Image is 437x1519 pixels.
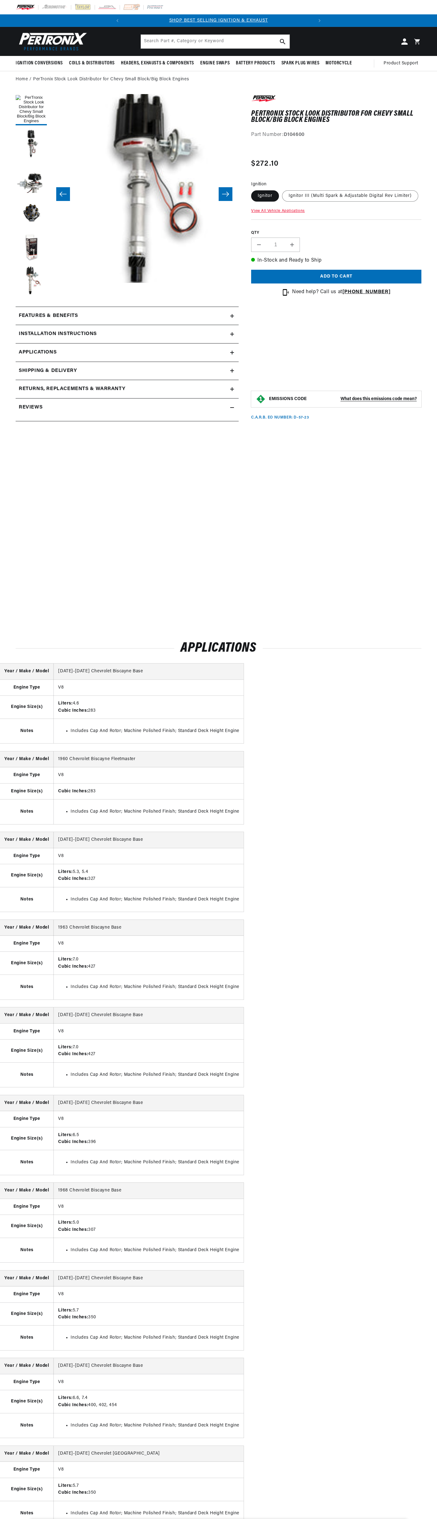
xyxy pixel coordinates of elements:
[58,1052,88,1056] strong: Cubic Inches:
[71,1247,239,1254] li: Includes Cap And Rotor; Machine Polished Finish; Standard Deck Height Engine
[58,1308,72,1313] strong: Liters:
[236,60,275,67] span: Battery Products
[342,289,390,294] strong: [PHONE_NUMBER]
[54,1199,244,1215] td: V8
[251,415,309,420] p: C.A.R.B. EO Number: D-57-23
[197,56,233,71] summary: Engine Swaps
[169,18,268,23] a: SHOP BEST SELLING IGNITION & EXHAUST
[58,701,72,706] strong: Liters:
[58,1220,72,1225] strong: Liters:
[71,1422,239,1429] li: Includes Cap And Rotor; Machine Polished Finish; Standard Deck Height Engine
[54,767,244,783] td: V8
[19,312,78,320] h2: Features & Benefits
[16,94,47,125] button: Load image 1 in gallery view
[276,35,290,48] button: Search Part #, Category or Keyword
[54,1374,244,1390] td: V8
[19,385,125,393] h2: Returns, Replacements & Warranty
[16,307,239,325] summary: Features & Benefits
[58,1227,88,1232] strong: Cubic Inches:
[54,936,244,952] td: V8
[322,56,355,71] summary: Motorcycle
[58,870,72,874] strong: Liters:
[16,325,239,343] summary: Installation instructions
[58,1140,88,1144] strong: Cubic Inches:
[16,128,47,160] button: Load image 2 in gallery view
[16,362,239,380] summary: Shipping & Delivery
[16,163,47,194] button: Load image 3 in gallery view
[54,751,244,767] td: 1960 Chevrolet Biscayne Fleetmaster
[269,396,417,402] button: EMISSIONS CODEWhat does this emissions code mean?
[58,1483,72,1488] strong: Liters:
[54,864,244,887] td: 5.3, 5.4 327
[200,60,230,67] span: Engine Swaps
[54,920,244,936] td: 1963 Chevrolet Biscayne Base
[54,1095,244,1111] td: [DATE]-[DATE] Chevrolet Biscayne Base
[54,848,244,864] td: V8
[54,1023,244,1039] td: V8
[54,1478,244,1501] td: 5.7 350
[58,964,88,969] strong: Cubic Inches:
[71,896,239,903] li: Includes Cap And Rotor; Machine Polished Finish; Standard Deck Height Engine
[58,957,72,962] strong: Liters:
[54,1302,244,1326] td: 5.7 350
[58,1396,72,1400] strong: Liters:
[251,131,421,139] div: Part Number:
[292,288,390,296] p: Need help? Call us at
[54,1215,244,1238] td: 5.0 307
[251,230,421,236] label: QTY
[54,696,244,719] td: 4.6 283
[66,56,118,71] summary: Coils & Distributors
[54,952,244,975] td: 7.0 427
[256,394,266,404] img: Emissions code
[16,642,421,654] h2: Applications
[54,1390,244,1413] td: 6.6, 7.4 400, 402, 454
[16,399,239,417] summary: Reviews
[16,380,239,398] summary: Returns, Replacements & Warranty
[16,94,239,294] media-gallery: Gallery Viewer
[16,266,47,297] button: Load image 6 in gallery view
[58,1045,72,1050] strong: Liters:
[54,1111,244,1127] td: V8
[16,197,47,228] button: Load image 4 in gallery view
[141,35,290,48] input: Search Part #, Category or Keyword
[16,76,421,83] nav: breadcrumbs
[282,190,418,202] label: Ignitor III (Multi Spark & Adjustable Digital Rev Limiter)
[118,56,197,71] summary: Headers, Exhausts & Components
[54,1462,244,1478] td: V8
[16,343,239,362] a: Applications
[251,209,305,213] a: View All Vehicle Applications
[71,1334,239,1341] li: Includes Cap And Rotor; Machine Polished Finish; Standard Deck Height Engine
[269,397,307,401] strong: EMISSIONS CODE
[16,56,66,71] summary: Ignition Conversions
[111,14,124,27] button: Translation missing: en.sections.announcements.previous_announcement
[58,789,88,794] strong: Cubic Inches:
[124,17,313,24] div: 1 of 2
[121,60,194,67] span: Headers, Exhausts & Components
[278,56,323,71] summary: Spark Plug Wires
[58,1490,88,1495] strong: Cubic Inches:
[219,187,232,201] button: Slide right
[251,111,421,123] h1: PerTronix Stock Look Distributor for Chevy Small Block/Big Block Engines
[33,76,189,83] a: PerTronix Stock Look Distributor for Chevy Small Block/Big Block Engines
[19,348,57,357] span: Applications
[54,1127,244,1150] td: 6.5 396
[54,664,244,679] td: [DATE]-[DATE] Chevrolet Biscayne Base
[251,257,421,265] p: In-Stock and Ready to Ship
[54,1446,244,1462] td: [DATE]-[DATE] Chevrolet [GEOGRAPHIC_DATA]
[54,1358,244,1374] td: [DATE]-[DATE] Chevrolet Biscayne Base
[16,31,87,52] img: Pertronix
[71,1510,239,1517] li: Includes Cap And Rotor; Machine Polished Finish; Standard Deck Height Engine
[71,1071,239,1078] li: Includes Cap And Rotor; Machine Polished Finish; Standard Deck Height Engine
[281,60,320,67] span: Spark Plug Wires
[19,404,42,412] h2: Reviews
[54,1007,244,1023] td: [DATE]-[DATE] Chevrolet Biscayne Base
[124,17,313,24] div: Announcement
[54,1286,244,1302] td: V8
[71,808,239,815] li: Includes Cap And Rotor; Machine Polished Finish; Standard Deck Height Engine
[251,181,267,188] legend: Ignition
[54,1040,244,1063] td: 7.0 427
[58,708,88,713] strong: Cubic Inches:
[16,76,28,83] a: Home
[384,60,418,67] span: Product Support
[284,132,305,137] strong: D104600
